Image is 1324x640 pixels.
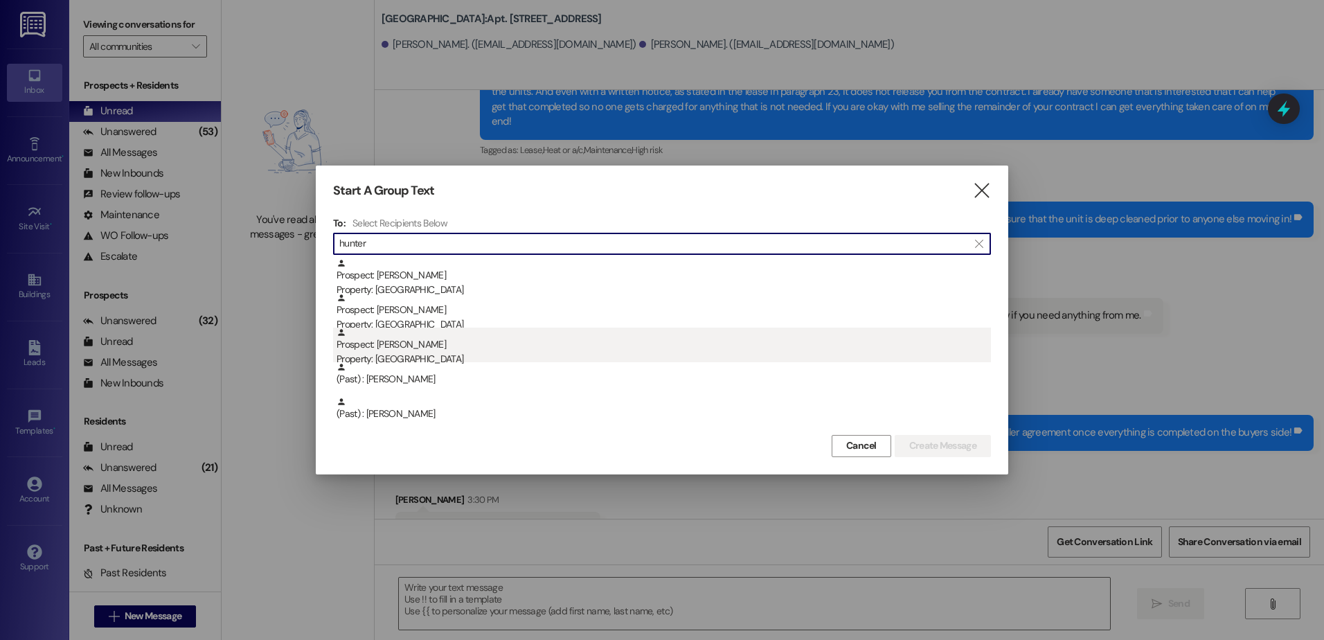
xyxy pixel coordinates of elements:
i:  [975,238,983,249]
div: Property: [GEOGRAPHIC_DATA] [337,317,991,332]
div: Property: [GEOGRAPHIC_DATA] [337,283,991,297]
span: Create Message [909,438,976,453]
div: Prospect: [PERSON_NAME]Property: [GEOGRAPHIC_DATA] [333,293,991,328]
div: Prospect: [PERSON_NAME]Property: [GEOGRAPHIC_DATA] [333,328,991,362]
div: Prospect: [PERSON_NAME]Property: [GEOGRAPHIC_DATA] [333,258,991,293]
div: (Past) : [PERSON_NAME] [333,397,991,432]
div: Prospect: [PERSON_NAME] [337,328,991,367]
button: Clear text [968,233,990,254]
div: (Past) : [PERSON_NAME] [337,397,991,421]
h4: Select Recipients Below [352,217,447,229]
div: Property: [GEOGRAPHIC_DATA] [337,352,991,366]
h3: To: [333,217,346,229]
button: Cancel [832,435,891,457]
input: Search for any contact or apartment [339,234,968,254]
div: (Past) : [PERSON_NAME] [337,362,991,386]
i:  [972,184,991,198]
div: (Past) : [PERSON_NAME] [333,362,991,397]
div: Prospect: [PERSON_NAME] [337,293,991,332]
div: Prospect: [PERSON_NAME] [337,258,991,298]
h3: Start A Group Text [333,183,434,199]
span: Cancel [846,438,877,453]
button: Create Message [895,435,991,457]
